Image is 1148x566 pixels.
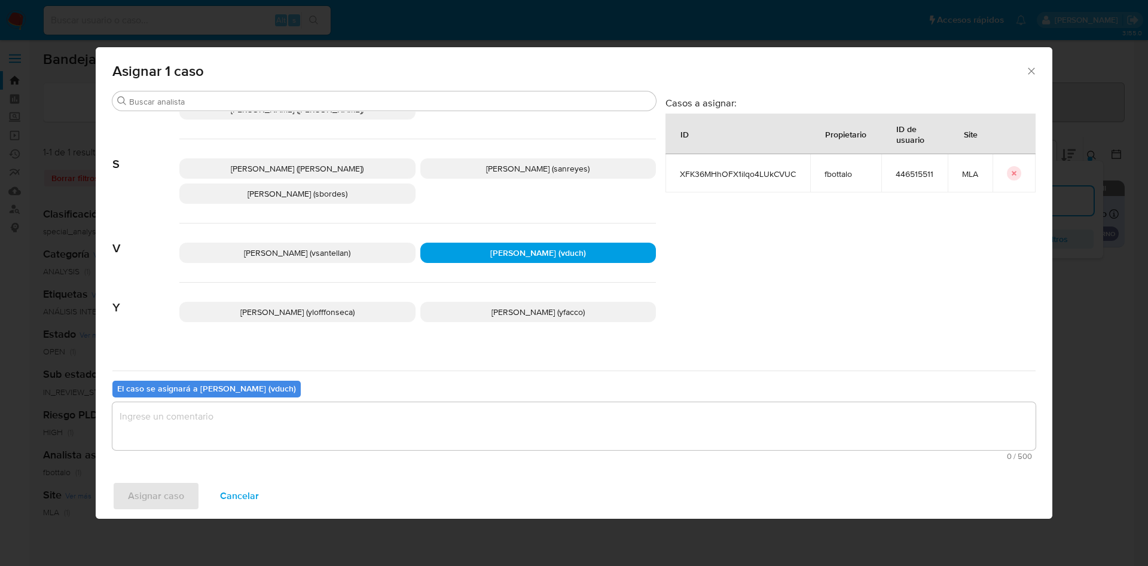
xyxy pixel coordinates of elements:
[129,96,651,107] input: Buscar analista
[962,169,978,179] span: MLA
[420,302,657,322] div: [PERSON_NAME] (yfacco)
[248,188,347,200] span: [PERSON_NAME] (sbordes)
[486,163,590,175] span: [PERSON_NAME] (sanreyes)
[811,120,881,148] div: Propietario
[896,169,933,179] span: 446515511
[420,158,657,179] div: [PERSON_NAME] (sanreyes)
[231,163,364,175] span: [PERSON_NAME] ([PERSON_NAME])
[1007,166,1021,180] button: icon-button
[240,306,355,318] span: [PERSON_NAME] (ylofffonseca)
[179,302,416,322] div: [PERSON_NAME] (ylofffonseca)
[117,96,127,106] button: Buscar
[179,158,416,179] div: [PERSON_NAME] ([PERSON_NAME])
[949,120,992,148] div: Site
[680,169,796,179] span: XFK36MHhOFX1ilqo4LUkCVUC
[96,47,1052,519] div: assign-modal
[220,483,259,509] span: Cancelar
[116,452,1032,460] span: Máximo 500 caracteres
[179,243,416,263] div: [PERSON_NAME] (vsantellan)
[825,169,867,179] span: fbottalo
[882,114,947,154] div: ID de usuario
[112,139,179,172] span: S
[117,383,296,394] b: El caso se asignará a [PERSON_NAME] (vduch)
[666,120,703,148] div: ID
[244,247,350,259] span: [PERSON_NAME] (vsantellan)
[490,247,586,259] span: [PERSON_NAME] (vduch)
[1025,65,1036,76] button: Cerrar ventana
[112,64,1025,78] span: Asignar 1 caso
[420,243,657,263] div: [PERSON_NAME] (vduch)
[112,224,179,256] span: V
[491,306,585,318] span: [PERSON_NAME] (yfacco)
[665,97,1036,109] h3: Casos a asignar:
[112,283,179,315] span: Y
[204,482,274,510] button: Cancelar
[179,183,416,204] div: [PERSON_NAME] (sbordes)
